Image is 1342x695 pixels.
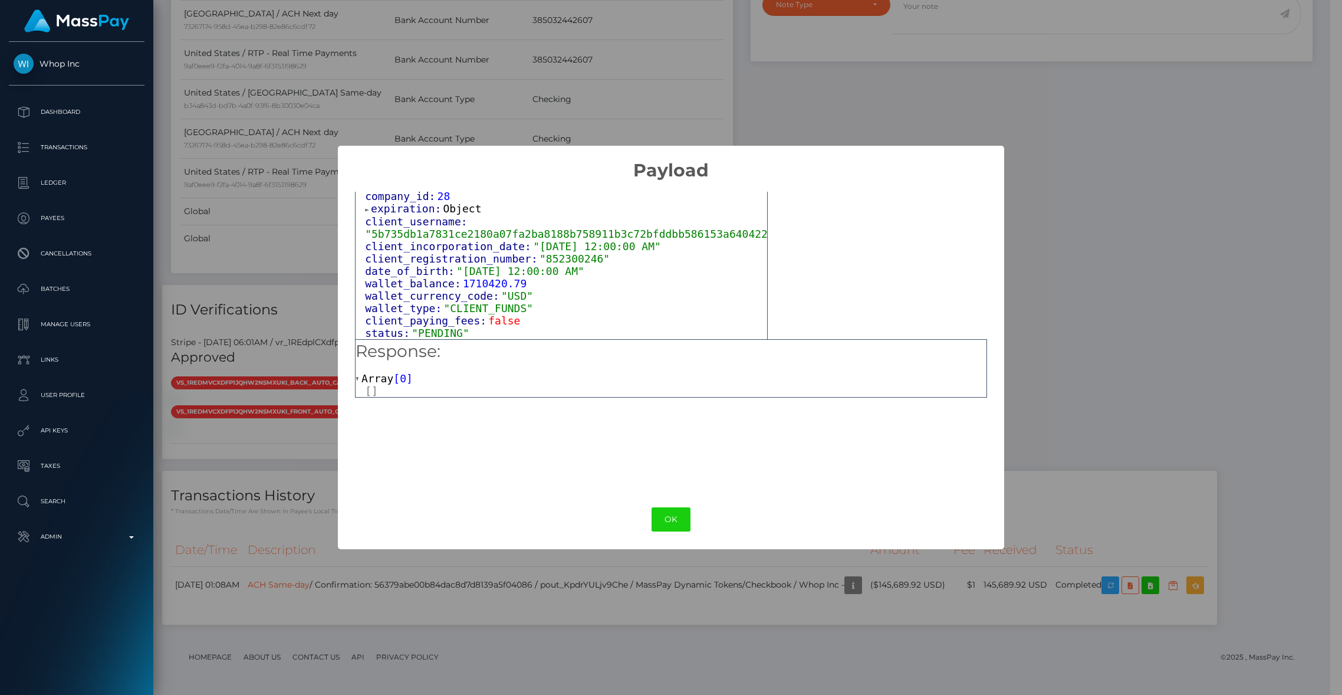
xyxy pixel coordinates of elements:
[365,314,488,327] span: client_paying_fees:
[14,493,140,510] p: Search
[24,9,129,32] img: MassPay Logo
[365,290,501,302] span: wallet_currency_code:
[14,103,140,121] p: Dashboard
[443,202,482,215] span: Object
[412,327,469,339] span: "PENDING"
[14,245,140,263] p: Cancellations
[365,228,1196,240] span: "5b735db1a7831ce2180a07fa2ba8188b758911b3c72bfddbb586153a640422ff86209f27f4ed6f1b0eb631ff3209f1c5...
[540,253,610,265] span: "852300246"
[14,386,140,404] p: User Profile
[463,277,527,290] span: 1710420.79
[14,54,34,74] img: Whop Inc
[400,372,406,385] span: 0
[14,139,140,156] p: Transactions
[338,146,1004,181] h2: Payload
[365,215,469,228] span: client_username:
[456,265,584,277] span: "[DATE] 12:00:00 AM"
[365,253,540,265] span: client_registration_number:
[438,190,450,202] span: 28
[365,302,443,314] span: wallet_type:
[418,339,450,352] span: false
[14,528,140,546] p: Admin
[365,240,533,253] span: client_incorporation_date:
[356,340,986,363] h5: Response:
[365,265,456,277] span: date_of_birth:
[488,314,520,327] span: false
[14,174,140,192] p: Ledger
[406,372,413,385] span: ]
[365,277,463,290] span: wallet_balance:
[365,190,437,202] span: company_id:
[361,372,393,385] span: Array
[14,351,140,369] p: Links
[652,507,690,532] button: OK
[9,58,144,69] span: Whop Inc
[14,422,140,440] p: API Keys
[533,240,661,253] span: "[DATE] 12:00:00 AM"
[14,316,140,333] p: Manage Users
[443,302,533,314] span: "CLIENT_FUNDS"
[365,327,412,339] span: status:
[14,209,140,227] p: Payees
[14,280,140,298] p: Batches
[371,202,443,215] span: expiration:
[14,457,140,475] p: Taxes
[501,290,533,302] span: "USD"
[393,372,400,385] span: [
[365,339,418,352] span: is_demo:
